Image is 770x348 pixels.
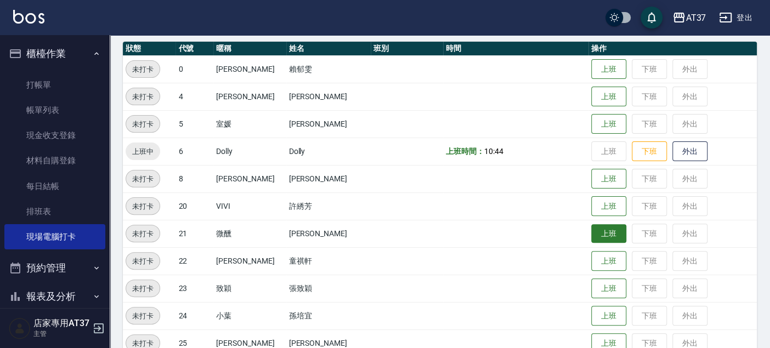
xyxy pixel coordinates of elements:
[213,192,286,220] td: VIVI
[591,59,626,79] button: 上班
[126,228,160,239] span: 未打卡
[213,138,286,165] td: Dolly
[446,147,484,156] b: 上班時間：
[13,10,44,24] img: Logo
[213,165,286,192] td: [PERSON_NAME]
[286,192,371,220] td: 許綉芳
[641,7,663,28] button: save
[126,173,160,185] span: 未打卡
[175,55,213,83] td: 0
[591,169,626,189] button: 上班
[175,275,213,302] td: 23
[213,55,286,83] td: [PERSON_NAME]
[9,317,31,339] img: Person
[286,220,371,247] td: [PERSON_NAME]
[4,254,105,282] button: 預約管理
[175,302,213,329] td: 24
[126,255,160,267] span: 未打卡
[588,42,757,56] th: 操作
[4,39,105,68] button: 櫃檯作業
[672,141,707,162] button: 外出
[591,306,626,326] button: 上班
[484,147,503,156] span: 10:44
[213,275,286,302] td: 致穎
[213,302,286,329] td: 小葉
[4,174,105,199] a: 每日結帳
[175,138,213,165] td: 6
[126,201,160,212] span: 未打卡
[33,329,89,339] p: 主管
[175,247,213,275] td: 22
[126,146,160,157] span: 上班中
[591,278,626,299] button: 上班
[213,110,286,138] td: 室媛
[213,42,286,56] th: 暱稱
[286,55,371,83] td: 賴郁雯
[175,165,213,192] td: 8
[443,42,588,56] th: 時間
[591,224,626,243] button: 上班
[286,110,371,138] td: [PERSON_NAME]
[175,110,213,138] td: 5
[286,275,371,302] td: 張致穎
[33,318,89,329] h5: 店家專用AT37
[213,220,286,247] td: 微醺
[4,123,105,148] a: 現金收支登錄
[213,83,286,110] td: [PERSON_NAME]
[4,98,105,123] a: 帳單列表
[4,199,105,224] a: 排班表
[126,91,160,102] span: 未打卡
[126,64,160,75] span: 未打卡
[175,220,213,247] td: 21
[286,247,371,275] td: 童祺軒
[286,42,371,56] th: 姓名
[371,42,443,56] th: 班別
[126,118,160,130] span: 未打卡
[4,148,105,173] a: 材料自購登錄
[591,196,626,216] button: 上班
[126,283,160,294] span: 未打卡
[286,83,371,110] td: [PERSON_NAME]
[4,224,105,249] a: 現場電腦打卡
[4,72,105,98] a: 打帳單
[591,251,626,271] button: 上班
[591,87,626,107] button: 上班
[715,8,757,28] button: 登出
[686,11,706,25] div: AT37
[175,83,213,110] td: 4
[286,138,371,165] td: Dolly
[175,42,213,56] th: 代號
[632,141,667,162] button: 下班
[175,192,213,220] td: 20
[123,42,175,56] th: 狀態
[591,114,626,134] button: 上班
[668,7,710,29] button: AT37
[4,282,105,311] button: 報表及分析
[286,165,371,192] td: [PERSON_NAME]
[126,310,160,322] span: 未打卡
[286,302,371,329] td: 孫培宜
[213,247,286,275] td: [PERSON_NAME]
